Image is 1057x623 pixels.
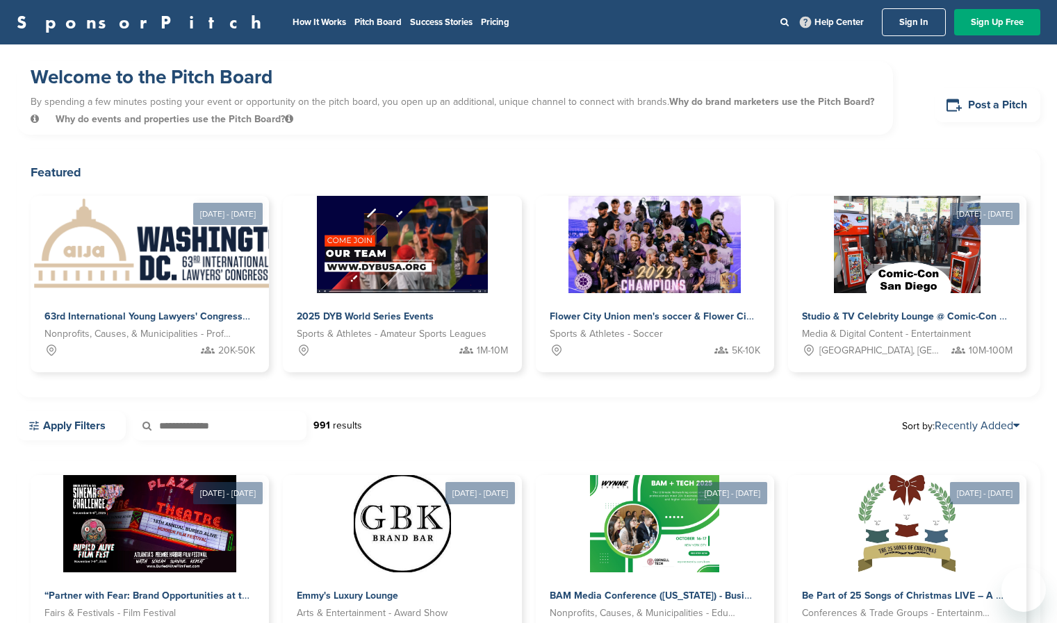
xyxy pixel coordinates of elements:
img: Sponsorpitch & [31,196,306,293]
span: Fairs & Festivals - Film Festival [44,606,176,621]
div: [DATE] - [DATE] [950,482,1019,504]
span: Why do events and properties use the Pitch Board? [56,113,293,125]
a: [DATE] - [DATE] Sponsorpitch & 63rd International Young Lawyers' Congress Nonprofits, Causes, & M... [31,174,269,372]
a: Pitch Board [354,17,402,28]
span: 2025 DYB World Series Events [297,310,434,322]
span: Sports & Athletes - Amateur Sports Leagues [297,326,486,342]
img: Sponsorpitch & [590,475,720,572]
span: 5K-10K [732,343,760,358]
h2: Featured [31,163,1026,182]
span: BAM Media Conference ([US_STATE]) - Business and Technical Media [550,590,860,601]
div: [DATE] - [DATE] [950,203,1019,225]
a: Sponsorpitch & 2025 DYB World Series Events Sports & Athletes - Amateur Sports Leagues 1M-10M [283,196,521,372]
a: Apply Filters [17,411,126,440]
span: 1M-10M [477,343,508,358]
span: Sports & Athletes - Soccer [550,326,663,342]
a: Post a Pitch [935,88,1040,122]
a: SponsorPitch [17,13,270,31]
a: Pricing [481,17,509,28]
strong: 991 [313,420,330,431]
img: Sponsorpitch & [834,196,980,293]
span: results [333,420,362,431]
img: Sponsorpitch & [858,475,956,572]
h1: Welcome to the Pitch Board [31,65,879,90]
a: Success Stories [410,17,473,28]
img: Sponsorpitch & [568,196,741,293]
div: [DATE] - [DATE] [193,203,263,225]
a: Recently Added [935,419,1019,433]
img: Sponsorpitch & [354,475,451,572]
a: Sign Up Free [954,9,1040,35]
div: [DATE] - [DATE] [193,482,263,504]
div: [DATE] - [DATE] [445,482,515,504]
span: Conferences & Trade Groups - Entertainment [802,606,992,621]
span: Media & Digital Content - Entertainment [802,326,971,342]
span: Nonprofits, Causes, & Municipalities - Education [550,606,739,621]
span: Sort by: [902,420,1019,431]
a: Sign In [882,8,946,36]
a: How It Works [293,17,346,28]
span: Emmy's Luxury Lounge [297,590,398,601]
iframe: Button to launch messaging window [1001,567,1046,612]
span: 20K-50K [218,343,255,358]
a: Help Center [797,14,867,31]
span: [GEOGRAPHIC_DATA], [GEOGRAPHIC_DATA] [819,343,939,358]
a: Sponsorpitch & Flower City Union men's soccer & Flower City 1872 women's soccer Sports & Athletes... [536,196,774,372]
img: Sponsorpitch & [317,196,489,293]
span: 10M-100M [969,343,1013,358]
span: “Partner with Fear: Brand Opportunities at the Buried Alive Film Festival” [44,590,375,601]
div: [DATE] - [DATE] [698,482,767,504]
p: By spending a few minutes posting your event or opportunity on the pitch board, you open up an ad... [31,90,879,131]
a: [DATE] - [DATE] Sponsorpitch & Studio & TV Celebrity Lounge @ Comic-Con [GEOGRAPHIC_DATA]. Over 3... [788,174,1026,372]
img: Sponsorpitch & [63,475,236,572]
span: Arts & Entertainment - Award Show [297,606,448,621]
span: Flower City Union men's soccer & Flower City 1872 women's soccer [550,310,853,322]
span: Nonprofits, Causes, & Municipalities - Professional Development [44,326,234,342]
span: 63rd International Young Lawyers' Congress [44,310,243,322]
